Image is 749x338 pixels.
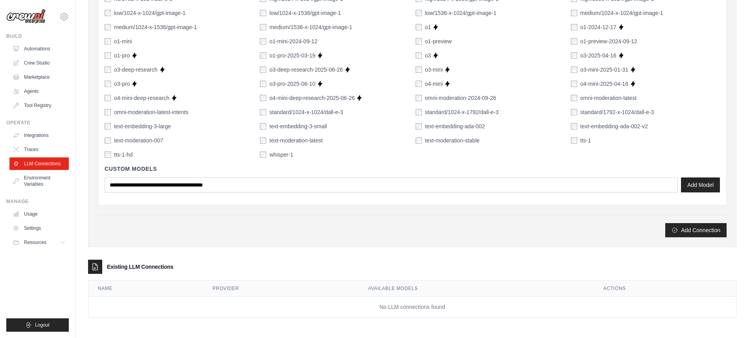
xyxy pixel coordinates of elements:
label: text-embedding-3-small [269,122,327,130]
input: o4-mini-2025-04-16 [571,81,577,87]
div: Operate [6,120,69,126]
input: o4-mini [416,81,422,87]
input: o3 [416,52,422,59]
input: o1-mini-2024-09-12 [260,38,266,44]
input: o3-deep-research [105,66,111,73]
input: o1-pro-2025-03-19 [260,52,266,59]
a: Marketplace [9,71,69,83]
th: Provider [203,281,359,297]
input: text-embedding-ada-002-v2 [571,123,577,129]
input: o1-mini [105,38,111,44]
label: o3-mini [425,66,443,74]
a: Automations [9,42,69,55]
input: standard/1792-x-1024/dall-e-3 [571,109,577,115]
input: tts-1 [571,137,577,144]
button: Add Connection [665,223,727,237]
label: text-moderation-stable [425,137,480,144]
input: o4-mini-deep-research [105,95,111,101]
input: o3-2025-04-16 [571,52,577,59]
label: o4-mini-deep-research [114,94,169,102]
input: medium/1024-x-1024/gpt-image-1 [571,10,577,16]
input: low/1024-x-1536/gpt-image-1 [260,10,266,16]
div: Build [6,33,69,39]
input: o3-pro [105,81,111,87]
input: o3-pro-2025-06-10 [260,81,266,87]
label: medium/1024-x-1024/gpt-image-1 [580,9,663,17]
label: o3-2025-04-16 [580,52,616,59]
th: Available Models [359,281,594,297]
input: low/1536-x-1024/gpt-image-1 [416,10,422,16]
input: o3-mini-2025-01-31 [571,66,577,73]
a: Traces [9,143,69,156]
input: text-moderation-latest [260,137,266,144]
a: Settings [9,222,69,235]
div: Manage [6,198,69,205]
input: standard/1024-x-1792/dall-e-3 [416,109,422,115]
input: text-moderation-stable [416,137,422,144]
img: Logo [6,9,46,24]
label: o1-preview [425,37,452,45]
input: o4-mini-deep-research-2025-06-26 [260,95,266,101]
label: o4-mini-2025-04-16 [580,80,628,88]
input: omni-moderation-2024-09-26 [416,95,422,101]
label: omni-moderation-2024-09-26 [425,94,496,102]
input: omni-moderation-latest [571,95,577,101]
label: o3-deep-research [114,66,158,74]
label: tts-1 [580,137,591,144]
a: Crew Studio [9,57,69,69]
td: No LLM connections found [88,297,736,318]
label: o3-mini-2025-01-31 [580,66,628,74]
input: o1-2024-12-17 [571,24,577,30]
label: o4-mini-deep-research-2025-06-26 [269,94,355,102]
span: Logout [35,322,50,328]
input: medium/1536-x-1024/gpt-image-1 [260,24,266,30]
input: text-moderation-007 [105,137,111,144]
th: Actions [594,281,736,297]
input: o1-preview-2024-09-12 [571,38,577,44]
label: medium/1024-x-1536/gpt-image-1 [114,23,197,31]
label: text-embedding-3-large [114,122,171,130]
a: Integrations [9,129,69,142]
label: standard/1024-x-1792/dall-e-3 [425,108,499,116]
label: o1 [425,23,431,31]
label: medium/1536-x-1024/gpt-image-1 [269,23,352,31]
label: omni-moderation-latest-intents [114,108,188,116]
label: o1-pro [114,52,130,59]
h4: Custom Models [105,165,720,173]
input: o1-pro [105,52,111,59]
label: o1-mini [114,37,132,45]
label: text-moderation-007 [114,137,163,144]
input: text-embedding-3-large [105,123,111,129]
span: Resources [24,239,46,246]
input: o3-mini [416,66,422,73]
label: text-embedding-ada-002-v2 [580,122,648,130]
label: o3-deep-research-2025-06-26 [269,66,343,74]
label: low/1024-x-1024/gpt-image-1 [114,9,186,17]
label: o1-mini-2024-09-12 [269,37,317,45]
a: Usage [9,208,69,220]
label: o3-pro-2025-06-10 [269,80,315,88]
button: Logout [6,318,69,332]
label: o4-mini [425,80,443,88]
label: low/1536-x-1024/gpt-image-1 [425,9,497,17]
input: text-embedding-ada-002 [416,123,422,129]
label: o1-2024-12-17 [580,23,616,31]
input: tts-1-hd [105,151,111,158]
input: standard/1024-x-1024/dall-e-3 [260,109,266,115]
input: medium/1024-x-1536/gpt-image-1 [105,24,111,30]
a: LLM Connections [9,157,69,170]
button: Add Model [681,177,720,192]
button: Resources [9,236,69,249]
input: text-embedding-3-small [260,123,266,129]
label: o1-preview-2024-09-12 [580,37,637,45]
a: Agents [9,85,69,98]
label: o3-pro [114,80,130,88]
label: text-embedding-ada-002 [425,122,485,130]
input: whisper-1 [260,151,266,158]
h3: Existing LLM Connections [107,263,173,271]
th: Name [88,281,203,297]
input: omni-moderation-latest-intents [105,109,111,115]
input: low/1024-x-1024/gpt-image-1 [105,10,111,16]
label: low/1024-x-1536/gpt-image-1 [269,9,341,17]
label: omni-moderation-latest [580,94,637,102]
